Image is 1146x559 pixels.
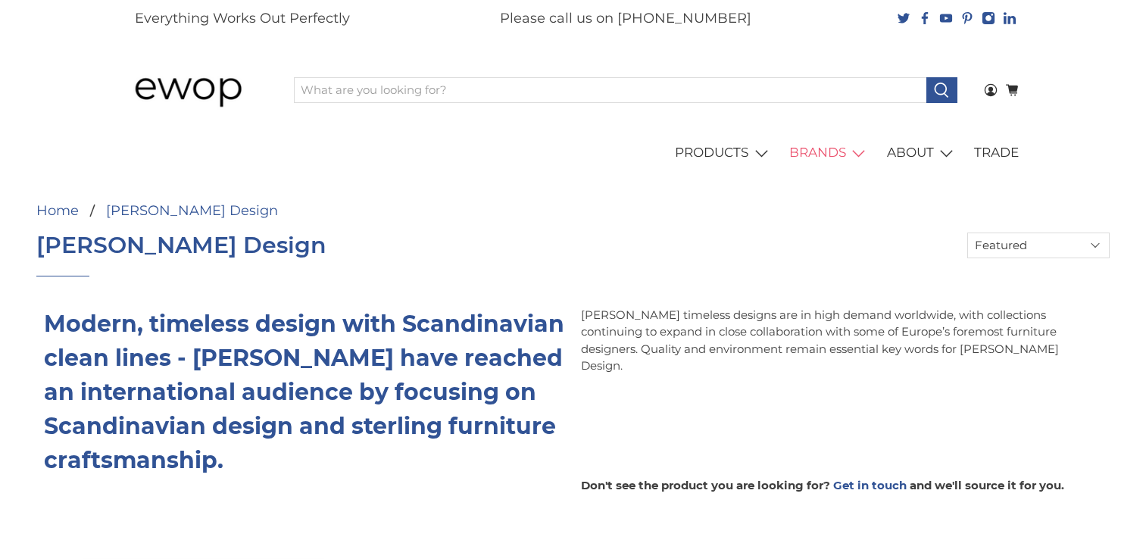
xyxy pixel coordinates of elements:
[581,478,1064,492] strong: Don't see the product you are looking for? and we'll source it for you.
[44,310,564,474] strong: Modern, timeless design with Scandinavian clean lines - [PERSON_NAME] have reached an internation...
[781,132,879,174] a: BRANDS
[500,8,751,29] p: Please call us on [PHONE_NUMBER]
[878,132,966,174] a: ABOUT
[581,307,1103,477] div: [PERSON_NAME] timeless designs are in high demand worldwide, with collections continuing to expan...
[36,204,457,217] nav: breadcrumbs
[667,132,781,174] a: PRODUCTS
[36,204,79,217] a: Home
[119,132,1028,174] nav: main navigation
[833,478,907,492] a: Get in touch
[135,8,350,29] p: Everything Works Out Perfectly
[106,204,278,217] a: [PERSON_NAME] Design
[966,132,1028,174] a: TRADE
[294,77,927,103] input: What are you looking for?
[36,233,326,258] h1: [PERSON_NAME] Design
